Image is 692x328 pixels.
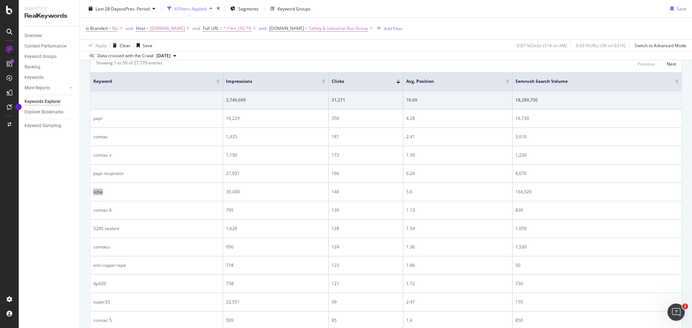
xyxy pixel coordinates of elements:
div: Keywords Explorer [25,98,61,105]
div: 124 [332,244,400,250]
div: 18,289,750 [515,97,679,103]
span: Semrush Search Volume [515,78,664,85]
div: 1,230 [515,152,679,158]
div: and [192,25,200,31]
div: 4 Filters Applied [174,5,207,12]
div: Save [677,5,686,12]
div: 121 [332,280,400,287]
button: Keyword Groups [267,3,314,14]
span: Safety & Industrial Bus Group [309,23,368,33]
div: 166 [332,170,400,177]
div: 2.47 [406,299,509,305]
div: 1.72 [406,280,509,287]
div: Next [667,61,676,67]
a: Overview [25,32,75,40]
div: 1.54 [406,225,509,232]
div: 350 [332,115,400,122]
span: Impressions [226,78,311,85]
span: 1 [682,304,688,309]
div: Showing 1 to 50 of 27,779 entries [96,60,163,68]
div: 718 [226,262,325,269]
div: 0.87 % Clicks ( 31K on 4M ) [517,42,567,48]
div: 1,530 [515,244,679,250]
div: super33 [93,299,220,305]
div: Keyword Sampling [25,122,61,130]
div: 140 [332,189,400,195]
div: 1.66 [406,262,509,269]
div: Keyword Groups [278,5,311,12]
span: Full URL [203,25,219,31]
div: comtac 5 [93,317,220,324]
a: More Reports [25,84,67,92]
span: [DOMAIN_NAME] [269,25,304,31]
button: Segments [227,3,261,14]
button: and [125,25,133,32]
div: Tooltip anchor [15,104,22,110]
div: 31,271 [332,97,400,103]
div: 16,229 [226,115,325,122]
button: [DATE] [154,51,179,60]
button: Apply [86,40,107,51]
div: 950 [226,244,325,250]
div: papr [93,115,220,122]
a: Keywords [25,74,75,81]
div: 758 [226,280,325,287]
span: Host [136,25,145,31]
span: [DOMAIN_NAME] [150,23,185,33]
div: 50 [515,262,679,269]
span: No [112,23,118,33]
span: 2025 Aug. 31st [156,53,170,59]
button: Switch to Advanced Mode [632,40,686,51]
div: 6.24 [406,170,509,177]
div: 1.39 [406,152,509,158]
div: 123 [332,262,400,269]
div: Save [143,42,152,48]
div: 5.6 [406,189,509,195]
span: = [108,25,111,31]
div: 139 [332,207,400,214]
button: Next [667,60,676,68]
div: dp420 [93,280,220,287]
span: Clicks [332,78,386,85]
div: RealKeywords [25,12,74,20]
div: 85 [332,317,400,324]
div: 2,746,699 [226,97,325,103]
div: emi copper tape [93,262,220,269]
div: 4.28 [406,115,509,122]
a: Ranking [25,63,75,71]
div: 39,430 [226,189,325,195]
div: 795 [226,207,325,214]
button: and [259,25,266,32]
a: Keywords Explorer [25,98,75,105]
div: 1.4 [406,317,509,324]
div: Ranking [25,63,40,71]
div: comtacs [93,244,220,250]
span: = [220,25,222,31]
div: 181 [332,134,400,140]
span: Avg. Position [406,78,495,85]
span: = [305,25,308,31]
div: 173 [332,152,400,158]
div: 3,610 [515,134,679,140]
div: 830 [515,207,679,214]
span: Is Branded [86,25,107,31]
button: Last 28 DaysvsPrev. Period [86,3,158,14]
div: 16,730 [515,115,679,122]
div: Apply [96,42,107,48]
button: Save [667,3,686,14]
a: Keyword Groups [25,53,75,60]
a: Content Performance [25,42,75,50]
button: 4 Filters Applied [164,3,215,14]
div: Overview [25,32,42,40]
div: Clear [120,42,130,48]
button: Save [134,40,152,51]
div: 22,551 [226,299,325,305]
div: 1.13 [406,207,509,214]
div: 2.41 [406,134,509,140]
div: Switch to Advanced Mode [635,42,686,48]
div: More Reports [25,84,50,92]
span: = [146,25,149,31]
button: Add Filter [374,24,403,33]
div: 1,050 [515,225,679,232]
div: 509 [226,317,325,324]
